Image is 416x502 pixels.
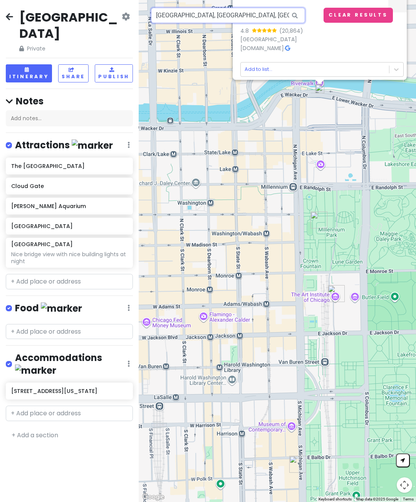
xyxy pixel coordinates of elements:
span: Private [19,44,120,53]
h6: [GEOGRAPHIC_DATA] [11,223,127,230]
button: Publish [95,64,133,82]
div: · [240,15,404,53]
h6: [GEOGRAPHIC_DATA] [11,241,73,248]
button: Share [58,64,89,82]
div: The Art Institute of Chicago [325,282,348,305]
h6: Cloud Gate [11,183,127,190]
h4: Accommodations [15,352,127,376]
img: Google [141,492,166,502]
div: (20,864) [279,27,303,35]
input: + Add place or address [6,324,133,339]
div: Cloud Gate [307,208,330,232]
h6: [STREET_ADDRESS][US_STATE] [11,388,127,395]
h6: Riverwalk [240,15,404,24]
div: Add notes... [6,110,133,126]
a: Terms [403,497,414,501]
a: Open this area in Google Maps (opens a new window) [141,492,166,502]
button: Itinerary [6,64,52,82]
div: 720 S Michigan Ave [286,453,309,476]
input: + Add place or address [6,274,133,289]
a: [DOMAIN_NAME] [240,44,284,52]
div: Add to list... [245,65,272,73]
button: Map camera controls [397,477,412,493]
h4: Notes [6,95,133,107]
h4: Food [15,302,82,315]
img: marker [72,139,113,151]
div: Nice bridge view with nice building lights at night [11,251,127,265]
button: Keyboard shortcuts [319,497,352,502]
h6: The [GEOGRAPHIC_DATA] [11,163,127,170]
div: 4.8 [240,27,252,35]
input: + Add place or address [6,406,133,421]
a: + Add a section [12,431,58,440]
img: marker [41,302,82,314]
span: Map data ©2025 Google [356,497,398,501]
h6: [PERSON_NAME] Aquarium [11,203,127,210]
i: Google Maps [285,45,290,51]
a: [GEOGRAPHIC_DATA] [240,35,297,43]
input: Search a place [151,8,305,23]
button: Clear Results [324,8,393,23]
h4: Attractions [15,139,113,152]
img: marker [15,364,56,376]
h2: [GEOGRAPHIC_DATA] [19,9,120,41]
